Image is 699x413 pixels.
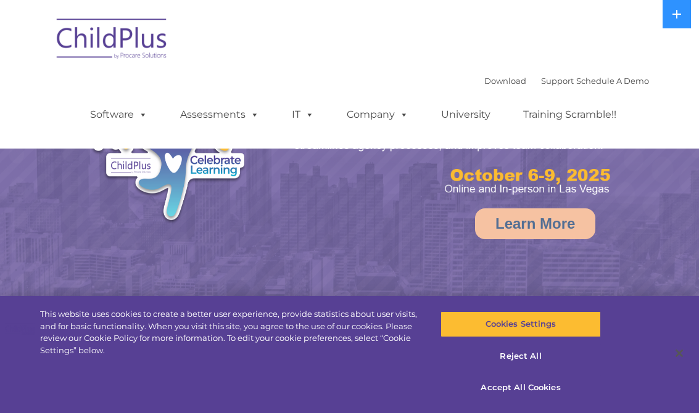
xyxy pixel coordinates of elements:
a: Company [334,102,421,127]
a: Learn More [475,208,595,239]
a: University [429,102,503,127]
font: | [484,76,649,86]
a: Support [541,76,574,86]
button: Close [666,340,693,367]
button: Accept All Cookies [440,375,602,401]
a: Training Scramble!! [511,102,629,127]
button: Cookies Settings [440,311,602,337]
button: Reject All [440,343,602,369]
a: Download [484,76,526,86]
a: Assessments [168,102,271,127]
img: ChildPlus by Procare Solutions [51,10,174,72]
a: Software [78,102,160,127]
a: Schedule A Demo [576,76,649,86]
div: This website uses cookies to create a better user experience, provide statistics about user visit... [40,308,420,356]
a: IT [279,102,326,127]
